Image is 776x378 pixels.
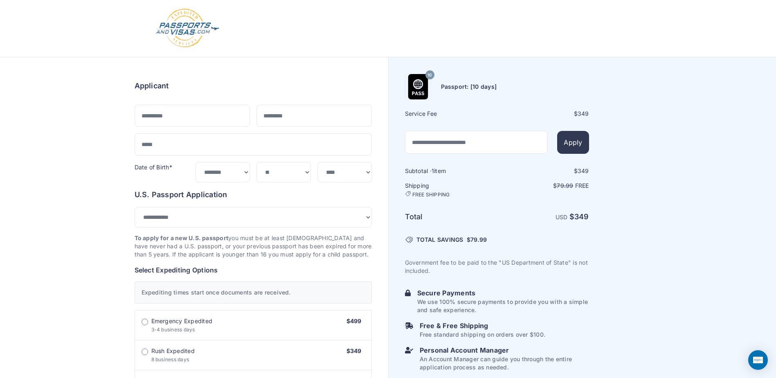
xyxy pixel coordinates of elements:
span: 349 [578,110,589,117]
img: Product Name [405,74,431,99]
h6: U.S. Passport Application [135,189,372,200]
span: Rush Expedited [151,347,195,355]
label: Date of Birth* [135,164,172,171]
h6: Subtotal · item [405,167,496,175]
span: 79.99 [470,236,487,243]
p: Government fee to be paid to the "US Department of State" is not included. [405,259,589,275]
h6: Total [405,211,496,223]
h6: Personal Account Manager [420,345,589,355]
strong: $ [569,212,589,221]
h6: Applicant [135,80,169,92]
span: FREE SHIPPING [412,191,450,198]
span: $ [467,236,487,244]
span: TOTAL SAVINGS [416,236,463,244]
span: 79.99 [557,182,573,189]
span: USD [556,214,568,220]
div: $ [498,167,589,175]
p: you must be at least [DEMOGRAPHIC_DATA] and have never had a U.S. passport, or your previous pass... [135,234,372,259]
button: Apply [557,131,589,154]
div: Open Intercom Messenger [748,350,768,370]
span: 349 [574,212,589,221]
p: An Account Manager can guide you through the entire application process as needed. [420,355,589,371]
span: Emergency Expedited [151,317,213,325]
span: 1 [432,167,434,174]
span: Free [575,182,589,189]
p: $ [498,182,589,190]
strong: To apply for a new U.S. passport [135,234,229,241]
h6: Passport: [10 days] [441,83,497,91]
h6: Service Fee [405,110,496,118]
p: We use 100% secure payments to provide you with a simple and safe experience. [417,298,589,314]
span: 10 [427,70,432,81]
span: $499 [346,317,362,324]
span: 8 business days [151,356,189,362]
div: $ [498,110,589,118]
h6: Shipping [405,182,496,198]
h6: Free & Free Shipping [420,321,545,331]
div: Expediting times start once documents are received. [135,281,372,304]
p: Free standard shipping on orders over $100. [420,331,545,339]
span: 349 [578,167,589,174]
h6: Secure Payments [417,288,589,298]
span: 3-4 business days [151,326,195,333]
span: $349 [346,347,362,354]
img: Logo [155,8,220,49]
h6: Select Expediting Options [135,265,372,275]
